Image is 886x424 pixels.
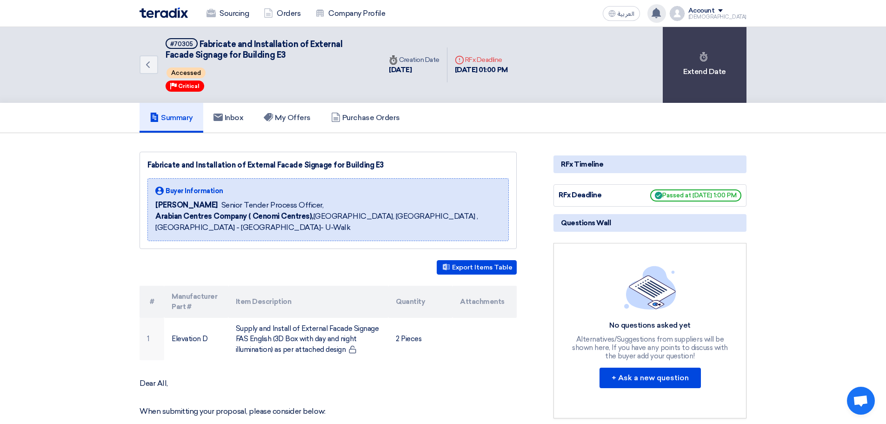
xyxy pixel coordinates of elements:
h5: Purchase Orders [331,113,400,122]
div: RFx Timeline [553,155,746,173]
div: No questions asked yet [571,321,729,330]
a: Orders [256,3,308,24]
div: [DEMOGRAPHIC_DATA] [688,14,746,20]
b: Arabian Centres Company ( Cenomi Centres), [155,212,313,221]
div: Extend Date [663,27,746,103]
span: العربية [618,11,634,17]
div: Alternatives/Suggestions from suppliers will be shown here, If you have any points to discuss wit... [571,335,729,360]
span: Passed at [DATE] 1:00 PM [650,189,741,202]
span: [PERSON_NAME] [155,200,218,211]
span: Fabricate and Installation of External Facade Signage for Building E3 [166,39,342,60]
th: # [140,286,164,318]
div: #70305 [170,41,193,47]
span: Senior Tender Process Officer, [221,200,324,211]
button: Export Items Table [437,260,517,275]
div: Account [688,7,715,15]
a: Company Profile [308,3,393,24]
span: Questions Wall [561,218,611,228]
td: 2 Pieces [388,318,453,361]
img: Teradix logo [140,7,188,18]
th: Attachments [453,286,517,318]
span: Buyer Information [166,186,223,196]
div: [DATE] [389,65,440,75]
button: + Ask a new question [600,368,701,388]
h5: My Offers [264,113,311,122]
td: Supply and Install of External Facade Signage FAS English (3D Box with day and night illumination... [228,318,389,361]
a: Purchase Orders [321,103,410,133]
a: Sourcing [199,3,256,24]
h5: Summary [150,113,193,122]
p: When submitting your proposal, please consider below: [140,407,517,416]
img: profile_test.png [670,6,685,21]
span: Accessed [167,67,206,78]
div: Creation Date [389,55,440,65]
span: Critical [178,83,200,89]
img: empty_state_list.svg [624,266,676,310]
div: [DATE] 01:00 PM [455,65,508,75]
div: RFx Deadline [559,190,628,201]
td: 1 [140,318,164,361]
p: Dear All, [140,379,517,388]
th: Manufacturer Part # [164,286,228,318]
th: Quantity [388,286,453,318]
a: Summary [140,103,203,133]
td: Elevation D [164,318,228,361]
h5: Fabricate and Installation of External Facade Signage for Building E3 [166,38,370,61]
div: Fabricate and Installation of External Facade Signage for Building E3 [147,160,509,171]
span: [GEOGRAPHIC_DATA], [GEOGRAPHIC_DATA] ,[GEOGRAPHIC_DATA] - [GEOGRAPHIC_DATA]- U-Walk [155,211,501,233]
div: RFx Deadline [455,55,508,65]
a: My Offers [253,103,321,133]
a: دردشة مفتوحة [847,387,875,415]
button: العربية [603,6,640,21]
a: Inbox [203,103,254,133]
h5: Inbox [213,113,244,122]
th: Item Description [228,286,389,318]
